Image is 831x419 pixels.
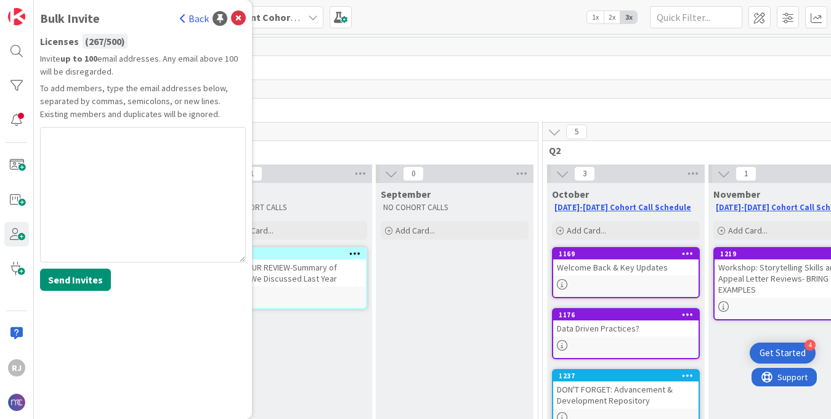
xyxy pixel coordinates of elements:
p: NO COHORT CALLS [222,203,365,213]
div: 1161FOR YOUR REVIEW-Summary of Topics We Discussed Last Year [221,248,366,287]
div: 1176Data Driven Practices? [553,309,699,336]
div: Invite email addresses. Any email above 100 will be disregarded. [40,52,246,78]
span: Q1 [55,144,522,157]
span: 0 [403,166,424,181]
span: November [713,188,760,200]
a: 1176Data Driven Practices? [552,308,700,359]
span: September [381,188,431,200]
div: 1237 [553,370,699,381]
div: 1169 [553,248,699,259]
div: 1237DON'T FORGET: Advancement & Development Repository [553,370,699,409]
img: avatar [8,394,25,411]
button: Send Invites [40,269,111,291]
div: ( 267 / 500 ) [83,34,128,49]
div: 1237 [559,372,699,380]
div: 1176 [553,309,699,320]
div: RJ [8,359,25,376]
a: 1169Welcome Back & Key Updates [552,247,700,298]
span: Add Card... [234,225,274,236]
span: 1x [587,11,604,23]
img: Visit kanbanzone.com [8,8,25,25]
div: DON'T FORGET: Advancement & Development Repository [553,381,699,409]
b: up to 100 [60,53,97,64]
span: Add Card... [728,225,768,236]
div: To add members, type the email addresses below, separated by commas, semicolons, or new lines. Ex... [40,82,246,121]
p: NO COHORT CALLS [383,203,526,213]
span: Licenses [40,34,79,49]
div: FOR YOUR REVIEW-Summary of Topics We Discussed Last Year [221,259,366,287]
div: Open Get Started checklist, remaining modules: 4 [750,343,816,364]
div: 1161 [226,250,366,258]
a: Back [180,11,209,26]
input: Quick Filter... [650,6,742,28]
span: Support [26,2,56,17]
div: 1169Welcome Back & Key Updates [553,248,699,275]
span: 2x [604,11,620,23]
div: Welcome Back & Key Updates [553,259,699,275]
div: Bulk Invite [40,9,100,28]
div: 1161 [221,248,366,259]
span: Add Card... [567,225,606,236]
span: 1 [241,166,262,181]
div: 1169 [559,250,699,258]
span: Add Card... [395,225,435,236]
div: 4 [805,340,816,351]
span: 3 [574,166,595,181]
span: 5 [566,124,587,139]
div: Data Driven Practices? [553,320,699,336]
span: 1 [736,166,756,181]
div: 1176 [559,311,699,319]
span: 3x [620,11,637,23]
a: 1161FOR YOUR REVIEW-Summary of Topics We Discussed Last Year [219,247,367,309]
a: [DATE]-[DATE] Cohort Call Schedule [554,202,691,213]
div: Get Started [760,347,806,359]
span: October [552,188,589,200]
